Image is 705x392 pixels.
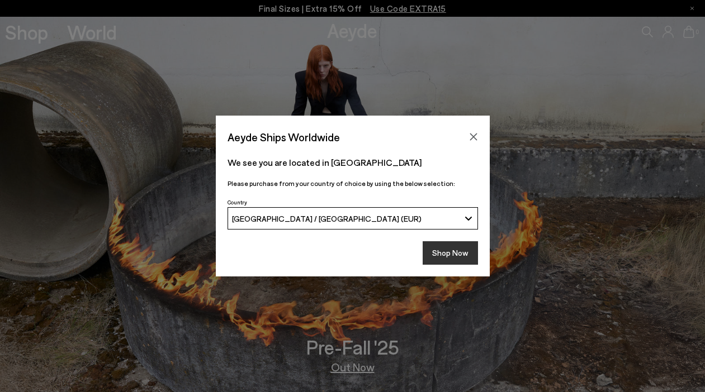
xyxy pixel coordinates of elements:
span: [GEOGRAPHIC_DATA] / [GEOGRAPHIC_DATA] (EUR) [232,214,422,223]
button: Close [465,128,482,145]
span: Country [228,199,247,205]
button: Shop Now [423,241,478,265]
p: Please purchase from your country of choice by using the below selection: [228,178,478,189]
p: We see you are located in [GEOGRAPHIC_DATA] [228,156,478,169]
span: Aeyde Ships Worldwide [228,127,340,147]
